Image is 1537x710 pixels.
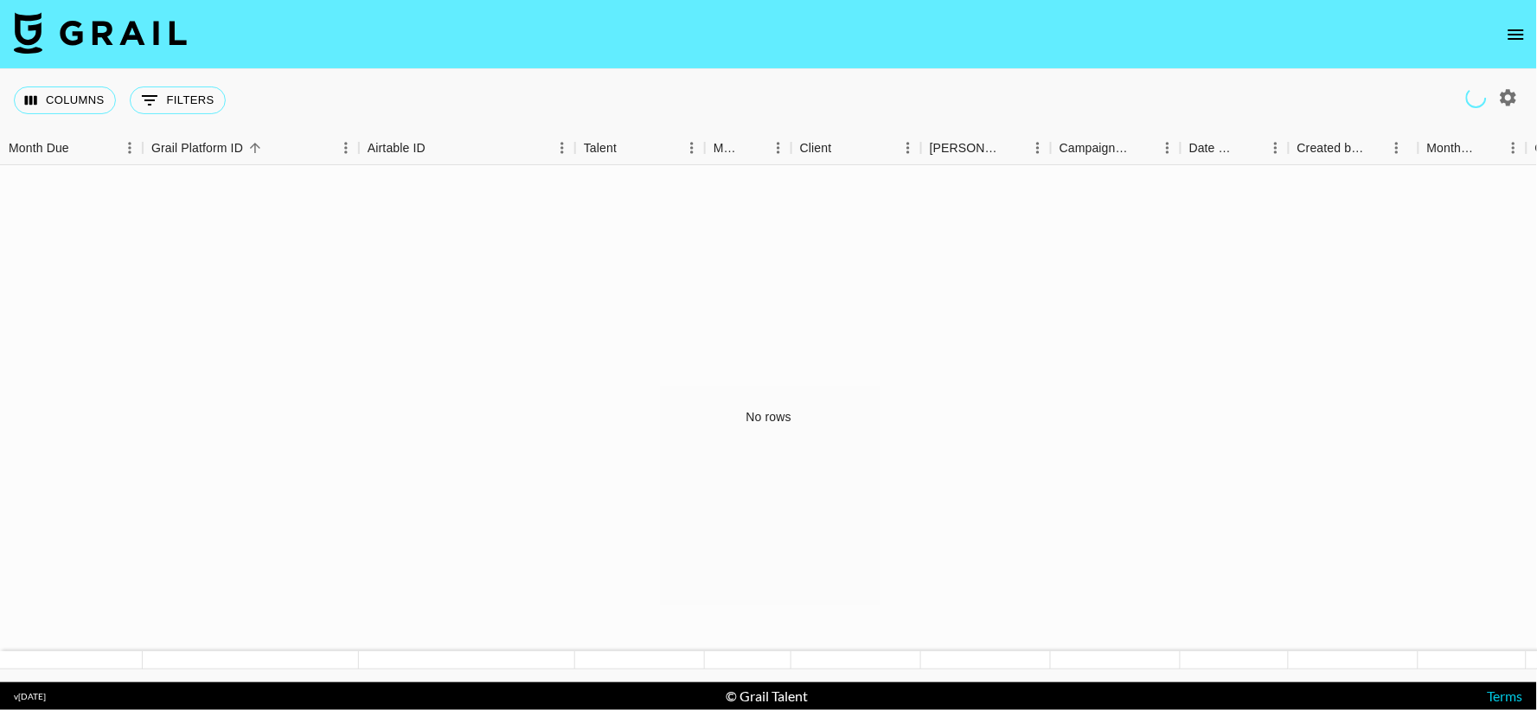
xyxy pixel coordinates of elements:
[1384,135,1410,161] button: Menu
[426,136,450,160] button: Sort
[930,131,1001,165] div: [PERSON_NAME]
[584,131,617,165] div: Talent
[765,135,791,161] button: Menu
[1181,131,1289,165] div: Date Created
[1289,131,1419,165] div: Created by Grail Team
[1189,131,1239,165] div: Date Created
[1239,136,1263,160] button: Sort
[1501,135,1527,161] button: Menu
[333,135,359,161] button: Menu
[1060,131,1130,165] div: Campaign (Type)
[1025,135,1051,161] button: Menu
[151,131,243,165] div: Grail Platform ID
[1419,131,1527,165] div: Month Due
[1476,136,1501,160] button: Sort
[1488,688,1523,704] a: Terms
[117,135,143,161] button: Menu
[726,688,808,705] div: © Grail Talent
[359,131,575,165] div: Airtable ID
[1427,131,1476,165] div: Month Due
[705,131,791,165] div: Manager
[368,131,426,165] div: Airtable ID
[895,135,921,161] button: Menu
[1463,84,1489,111] span: Refreshing users, talent, clients, campaigns, managers...
[617,136,641,160] button: Sort
[14,86,116,114] button: Select columns
[1365,136,1389,160] button: Sort
[921,131,1051,165] div: Booker
[741,136,765,160] button: Sort
[243,136,267,160] button: Sort
[832,136,856,160] button: Sort
[14,12,187,54] img: Grail Talent
[69,136,93,160] button: Sort
[679,135,705,161] button: Menu
[130,86,226,114] button: Show filters
[549,135,575,161] button: Menu
[791,131,921,165] div: Client
[1499,17,1534,52] button: open drawer
[1297,131,1365,165] div: Created by Grail Team
[800,131,832,165] div: Client
[1130,136,1155,160] button: Sort
[575,131,705,165] div: Talent
[143,131,359,165] div: Grail Platform ID
[1001,136,1025,160] button: Sort
[14,691,46,702] div: v [DATE]
[1051,131,1181,165] div: Campaign (Type)
[9,131,69,165] div: Month Due
[1263,135,1289,161] button: Menu
[714,131,741,165] div: Manager
[1155,135,1181,161] button: Menu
